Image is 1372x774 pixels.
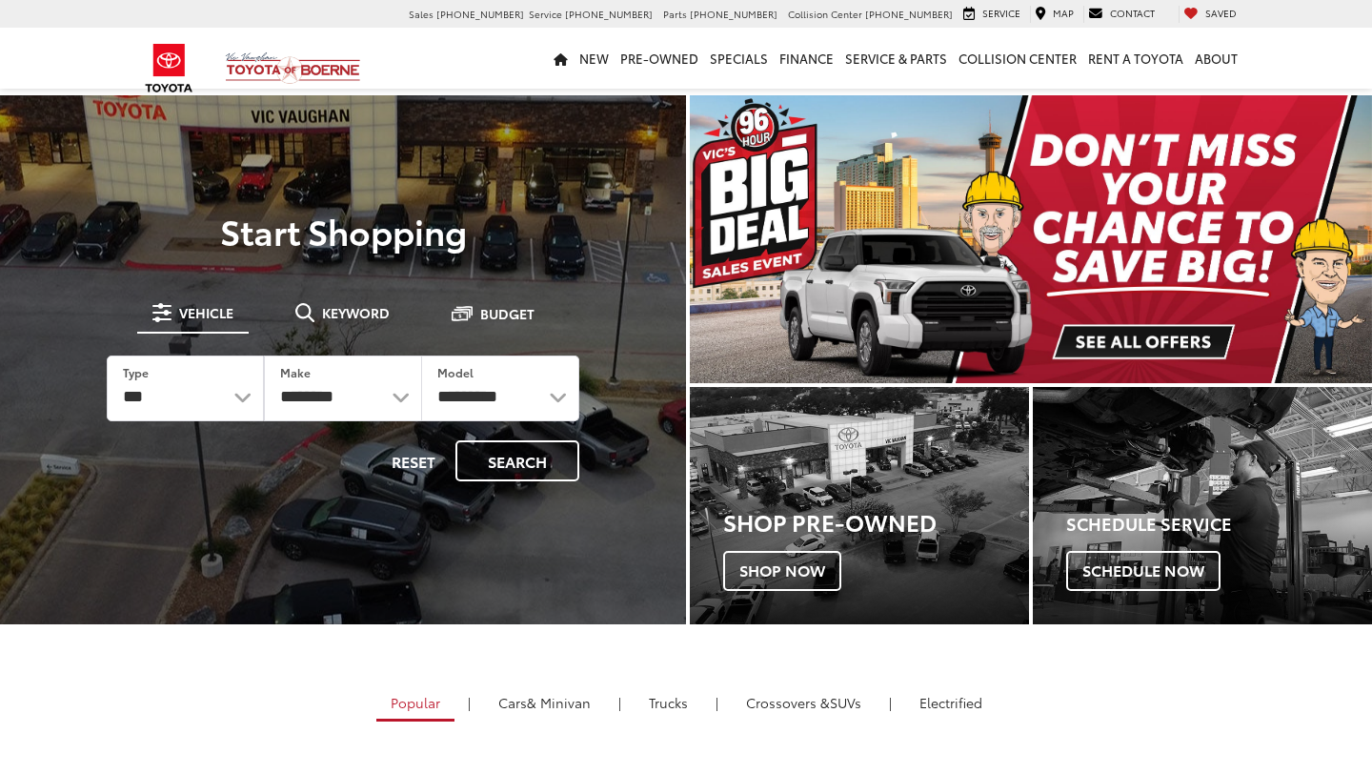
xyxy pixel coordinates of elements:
[1033,387,1372,624] div: Toyota
[732,686,876,719] a: SUVs
[280,364,311,380] label: Make
[663,7,687,21] span: Parts
[437,364,474,380] label: Model
[788,7,862,21] span: Collision Center
[455,440,579,481] button: Search
[123,364,149,380] label: Type
[409,7,434,21] span: Sales
[1179,6,1241,23] a: My Saved Vehicles
[615,28,704,89] a: Pre-Owned
[635,686,702,719] a: Trucks
[548,28,574,89] a: Home
[690,95,1372,383] div: carousel slide number 1 of 1
[225,51,361,85] img: Vic Vaughan Toyota of Boerne
[480,307,535,320] span: Budget
[484,686,605,719] a: Cars
[953,28,1082,89] a: Collision Center
[905,686,997,719] a: Electrified
[614,693,626,712] li: |
[746,693,830,712] span: Crossovers &
[436,7,524,21] span: [PHONE_NUMBER]
[1030,6,1079,23] a: Map
[1110,6,1155,20] span: Contact
[774,28,839,89] a: Finance
[1083,6,1160,23] a: Contact
[565,7,653,21] span: [PHONE_NUMBER]
[1066,515,1372,534] h4: Schedule Service
[376,686,454,722] a: Popular
[723,551,841,591] span: Shop Now
[1205,6,1237,20] span: Saved
[690,7,777,21] span: [PHONE_NUMBER]
[574,28,615,89] a: New
[322,306,390,319] span: Keyword
[839,28,953,89] a: Service & Parts: Opens in a new tab
[865,7,953,21] span: [PHONE_NUMBER]
[1033,387,1372,624] a: Schedule Service Schedule Now
[529,7,562,21] span: Service
[958,6,1025,23] a: Service
[711,693,723,712] li: |
[1082,28,1189,89] a: Rent a Toyota
[982,6,1020,20] span: Service
[133,37,205,99] img: Toyota
[1053,6,1074,20] span: Map
[527,693,591,712] span: & Minivan
[375,440,452,481] button: Reset
[690,95,1372,383] img: Big Deal Sales Event
[884,693,897,712] li: |
[463,693,475,712] li: |
[704,28,774,89] a: Specials
[1189,28,1243,89] a: About
[690,387,1029,624] div: Toyota
[179,306,233,319] span: Vehicle
[80,212,606,250] p: Start Shopping
[1066,551,1221,591] span: Schedule Now
[723,509,1029,534] h3: Shop Pre-Owned
[690,387,1029,624] a: Shop Pre-Owned Shop Now
[690,95,1372,383] section: Carousel section with vehicle pictures - may contain disclaimers.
